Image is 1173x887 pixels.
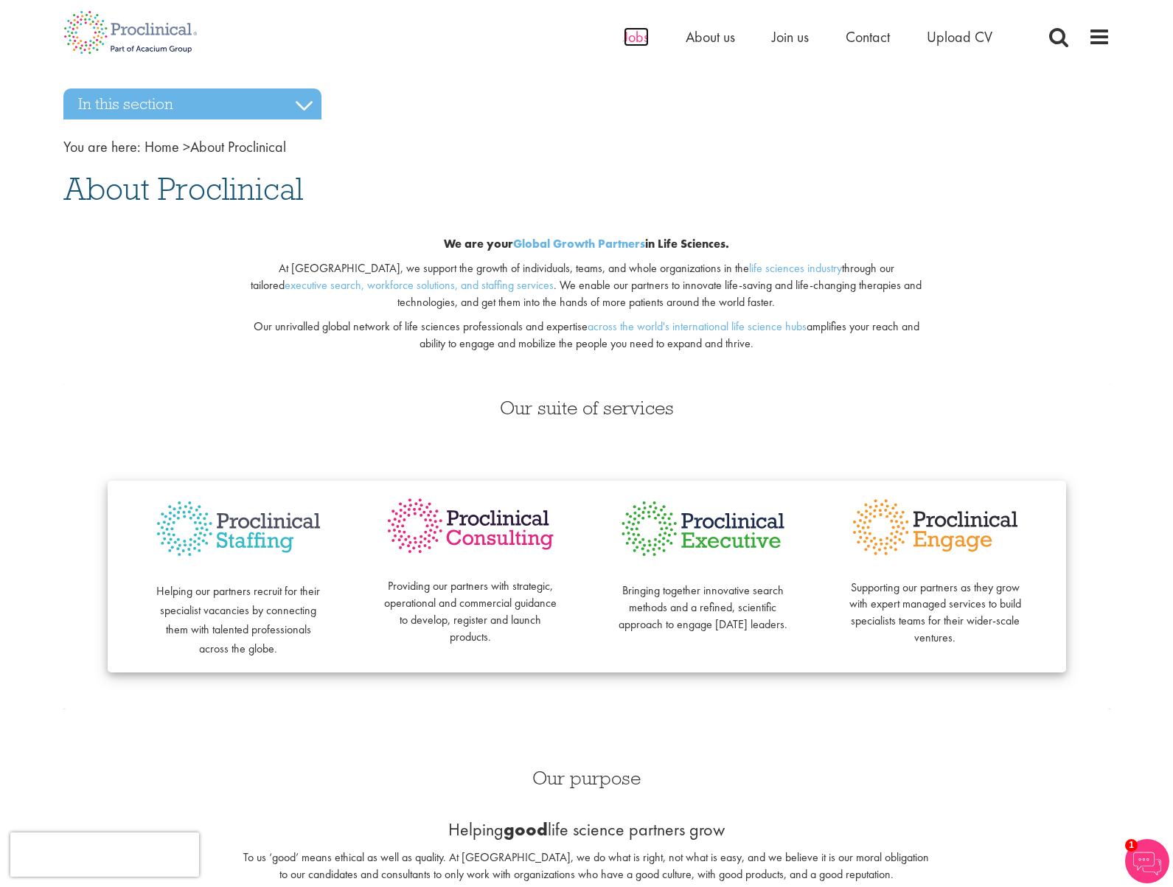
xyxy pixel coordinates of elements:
img: Proclinical Staffing [152,495,325,563]
a: Jobs [624,27,649,46]
img: Proclinical Consulting [384,495,557,557]
h3: Our suite of services [63,398,1110,417]
img: Proclinical Engage [849,495,1022,559]
p: Bringing together innovative search methods and a refined, scientific approach to engage [DATE] l... [616,566,790,633]
a: Contact [846,27,890,46]
b: We are your in Life Sciences. [444,236,729,251]
a: Global Growth Partners [513,236,645,251]
span: 1 [1125,839,1138,852]
span: About Proclinical [63,169,303,209]
p: At [GEOGRAPHIC_DATA], we support the growth of individuals, teams, and whole organizations in the... [241,260,932,311]
p: Supporting our partners as they grow with expert managed services to build specialists teams for ... [849,563,1022,647]
span: You are here: [63,137,141,156]
span: About Proclinical [145,137,286,156]
p: Helping life science partners grow [241,817,932,842]
a: breadcrumb link to Home [145,137,179,156]
iframe: reCAPTCHA [10,832,199,877]
h3: Our purpose [241,768,932,787]
b: good [504,818,548,841]
a: About us [686,27,735,46]
p: To us ‘good’ means ethical as well as quality. At [GEOGRAPHIC_DATA], we do what is right, not wha... [241,849,932,883]
span: > [183,137,190,156]
img: Proclinical Executive [616,495,790,562]
span: Helping our partners recruit for their specialist vacancies by connecting them with talented prof... [156,583,320,656]
a: life sciences industry [749,260,842,276]
h3: In this section [63,88,321,119]
p: Providing our partners with strategic, operational and commercial guidance to develop, register a... [384,562,557,646]
a: Join us [772,27,809,46]
a: executive search, workforce solutions, and staffing services [285,277,554,293]
a: Upload CV [927,27,992,46]
a: across the world's international life science hubs [588,319,807,334]
img: Chatbot [1125,839,1169,883]
p: Our unrivalled global network of life sciences professionals and expertise amplifies your reach a... [241,319,932,352]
